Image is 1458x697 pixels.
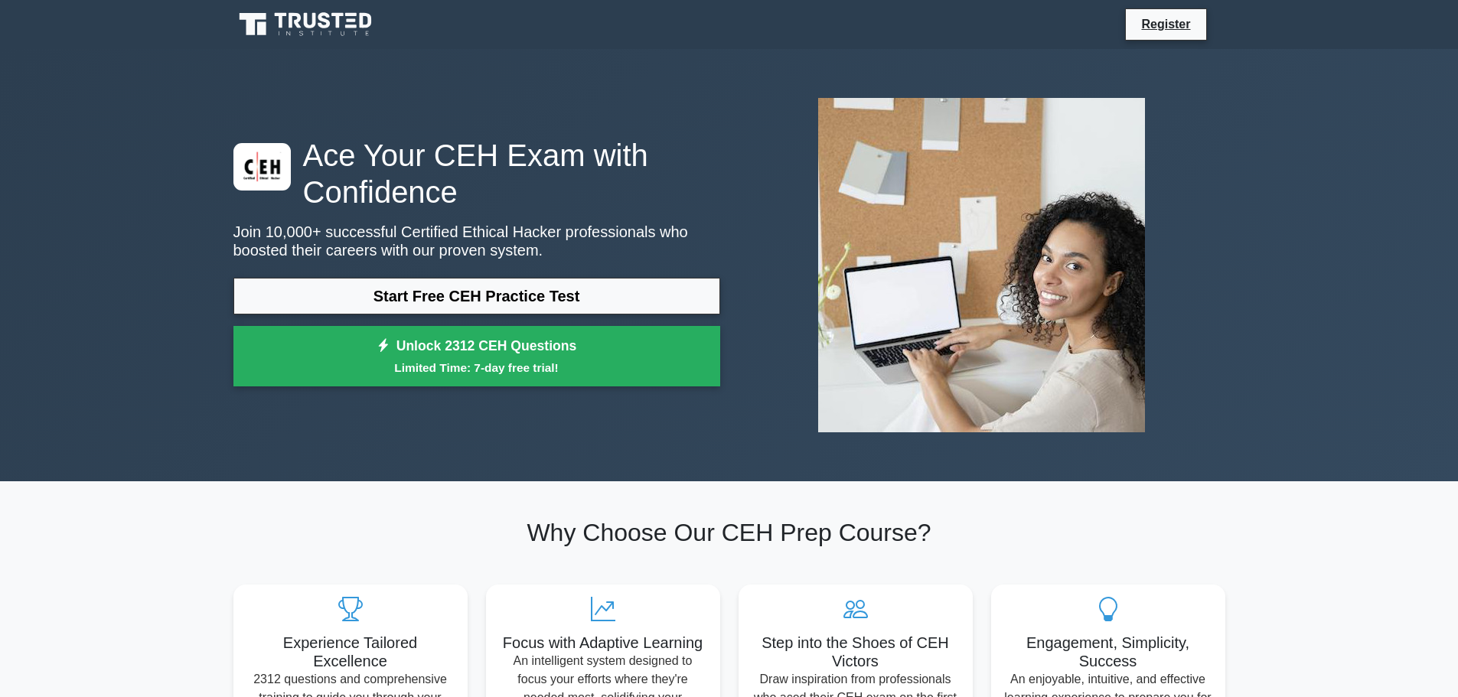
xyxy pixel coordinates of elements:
h5: Experience Tailored Excellence [246,633,455,670]
h5: Engagement, Simplicity, Success [1003,633,1213,670]
a: Start Free CEH Practice Test [233,278,720,314]
h1: Ace Your CEH Exam with Confidence [233,137,720,210]
h2: Why Choose Our CEH Prep Course? [233,518,1225,547]
a: Register [1132,15,1199,34]
h5: Step into the Shoes of CEH Victors [751,633,961,670]
a: Unlock 2312 CEH QuestionsLimited Time: 7-day free trial! [233,326,720,387]
small: Limited Time: 7-day free trial! [253,359,701,376]
h5: Focus with Adaptive Learning [498,633,708,652]
p: Join 10,000+ successful Certified Ethical Hacker professionals who boosted their careers with our... [233,223,720,259]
